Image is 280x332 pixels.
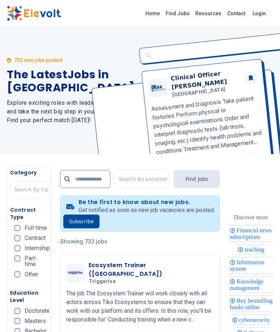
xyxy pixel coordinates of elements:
[14,225,20,231] input: Full-time
[14,256,20,261] input: Part-time
[7,6,61,21] img: Elevolt
[230,298,272,310] span: Buy bestselling books online
[14,235,20,241] input: Contract
[25,245,50,251] span: Internship
[10,289,48,304] h5: Education Level
[239,317,272,323] span: cybersecurity
[174,170,220,188] button: Find Jobs
[230,227,271,240] span: Financial news subscriptions
[230,278,263,291] span: Knowledge management
[14,245,20,251] input: Internship
[237,244,265,254] div: teaching
[25,308,50,314] span: Doctorate
[60,237,220,246] p: Showing 733 jobs
[25,225,47,231] span: Full-time
[229,276,273,293] div: Knowledge management
[10,206,48,221] h5: Contract Type
[25,318,46,324] span: Masters
[229,257,273,274] div: Information system
[229,295,273,312] div: Buy bestselling books online
[10,169,48,176] h5: Category
[68,271,82,274] img: Triggerise
[163,8,192,19] a: Find Jobs
[245,246,266,253] span: teaching
[89,278,116,285] span: Triggerise
[224,8,248,19] a: Contact
[79,206,215,215] p: Get notified as soon as new job vacancies are posted.
[89,261,214,278] h3: Ecosystem Trainer ([GEOGRAPHIC_DATA])
[192,8,224,19] a: Resources
[79,199,215,206] h4: Be the first to know about new jobs.
[244,297,280,332] iframe: Chat Widget
[7,68,135,94] h1: The Latest Jobs in [GEOGRAPHIC_DATA]
[231,315,271,325] div: cybersecurity
[7,99,135,125] h2: Explore exciting roles with leading companies and take the next big step in your career. Find you...
[25,235,46,241] span: Contract
[230,259,264,272] span: Information system
[14,57,63,64] p: 733 new jobs posted
[25,271,38,277] span: Other
[66,289,214,324] p: The job The Ecosystem Trainer will work closely with all actors across Tiko Ecosystems to ensure ...
[25,256,48,267] span: Part-time
[229,225,273,242] div: Financial news subscriptions
[14,308,20,314] input: Doctorate
[143,8,163,19] a: Home
[14,318,20,324] input: Masters
[248,6,270,21] a: Login
[14,271,20,277] input: Other
[63,215,100,228] button: Subscribe
[234,212,268,223] div: These are topics related to the article that might interest you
